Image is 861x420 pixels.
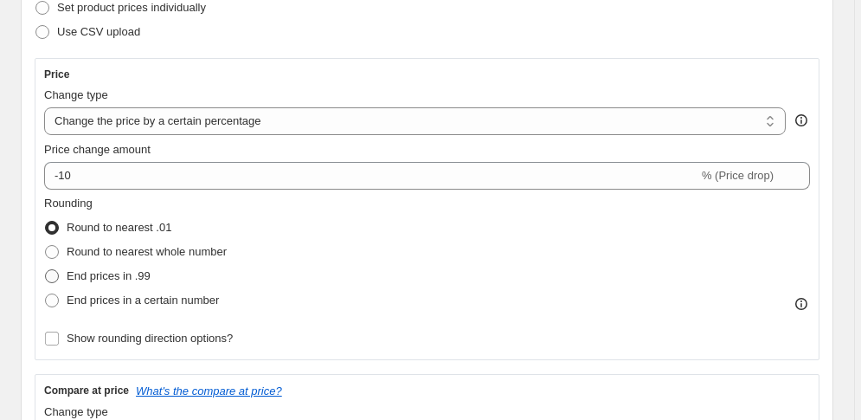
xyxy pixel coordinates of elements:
span: Change type [44,405,108,418]
span: Use CSV upload [57,25,140,38]
span: End prices in .99 [67,269,151,282]
button: What's the compare at price? [136,384,282,397]
span: Round to nearest .01 [67,221,171,234]
span: Change type [44,88,108,101]
span: % (Price drop) [702,169,774,182]
span: Price change amount [44,143,151,156]
span: End prices in a certain number [67,294,219,307]
h3: Compare at price [44,384,129,397]
input: -15 [44,162,698,190]
span: Round to nearest whole number [67,245,227,258]
span: Rounding [44,197,93,210]
span: Show rounding direction options? [67,332,233,345]
span: Set product prices individually [57,1,206,14]
div: help [793,112,810,129]
h3: Price [44,68,69,81]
